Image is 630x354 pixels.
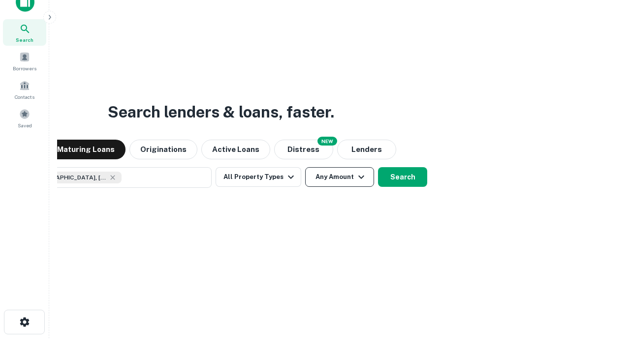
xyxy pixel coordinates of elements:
button: Search distressed loans with lien and other non-mortgage details. [274,140,333,159]
span: Saved [18,121,32,129]
button: [GEOGRAPHIC_DATA], [GEOGRAPHIC_DATA], [GEOGRAPHIC_DATA] [15,167,212,188]
span: Contacts [15,93,34,101]
div: NEW [317,137,337,146]
span: Borrowers [13,64,36,72]
a: Search [3,19,46,46]
span: Search [16,36,33,44]
h3: Search lenders & loans, faster. [108,100,334,124]
button: Active Loans [201,140,270,159]
button: All Property Types [216,167,301,187]
a: Contacts [3,76,46,103]
span: [GEOGRAPHIC_DATA], [GEOGRAPHIC_DATA], [GEOGRAPHIC_DATA] [33,173,107,182]
button: Search [378,167,427,187]
button: Any Amount [305,167,374,187]
button: Originations [129,140,197,159]
a: Borrowers [3,48,46,74]
iframe: Chat Widget [581,275,630,323]
button: Maturing Loans [46,140,126,159]
button: Lenders [337,140,396,159]
a: Saved [3,105,46,131]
